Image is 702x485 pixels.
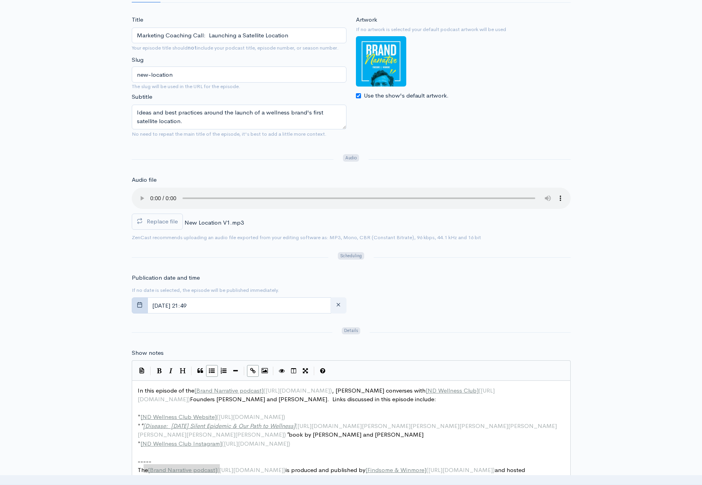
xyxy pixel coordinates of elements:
[343,154,359,162] span: Audio
[284,466,286,474] span: )
[217,466,219,474] span: (
[276,365,288,377] button: Toggle Preview
[365,466,367,474] span: [
[132,349,164,358] label: Show notes
[426,466,428,474] span: (
[132,175,157,184] label: Audio file
[338,252,364,260] span: Scheduling
[356,15,377,24] label: Artwork
[150,367,151,376] i: |
[215,413,217,420] span: ]
[283,413,285,420] span: )
[288,365,300,377] button: Toggle Side by Side
[147,218,178,225] span: Replace file
[477,387,479,394] span: ]
[263,387,265,394] span: (
[188,44,197,51] strong: not
[132,297,148,313] button: toggle
[493,466,495,474] span: )
[132,44,339,51] small: Your episode title should include your podcast title, episode number, or season number.
[194,365,206,377] button: Quote
[259,365,271,377] button: Insert Image
[342,327,360,335] span: Details
[132,131,326,137] small: No need to repeat the main title of the episode, it's best to add a little more context.
[224,440,288,447] span: [URL][DOMAIN_NAME]
[230,365,241,377] button: Insert Horizontal Line
[132,15,143,24] label: Title
[367,466,424,474] span: Findsome & Winmore
[217,413,219,420] span: (
[479,387,481,394] span: (
[165,365,177,377] button: Italic
[295,422,297,430] span: (
[265,387,330,394] span: [URL][DOMAIN_NAME]
[132,234,481,241] small: ZenCast recommends uploading an audio file exported from your editing software as: MP3, Mono, CBR...
[150,466,215,474] span: Brand Narrative podcast
[132,66,346,83] input: title-of-episode
[222,440,224,447] span: (
[317,365,329,377] button: Markdown Guide
[427,387,477,394] span: ND Wellness Club
[218,365,230,377] button: Numbered List
[330,297,346,313] button: clear
[140,440,142,447] span: [
[220,440,222,447] span: ]
[188,395,190,403] span: )
[132,287,279,293] small: If no date is selected, the episode will be published immediately.
[288,440,290,447] span: )
[132,55,144,65] label: Slug
[300,365,311,377] button: Toggle Fullscreen
[132,92,152,101] label: Subtitle
[262,387,263,394] span: ]
[138,387,495,403] span: In this episode of the , [PERSON_NAME] converses with Founders [PERSON_NAME] and [PERSON_NAME]. L...
[153,365,165,377] button: Bold
[138,457,151,465] span: -----
[177,365,189,377] button: Heading
[136,364,148,376] button: Insert Show Notes Template
[293,422,295,430] span: ]
[424,466,426,474] span: ]
[132,273,200,282] label: Publication date and time
[219,413,283,420] span: [URL][DOMAIN_NAME]
[196,387,262,394] span: Brand Narrative podcast
[191,367,192,376] i: |
[184,219,244,226] span: New Location V1.mp3
[142,413,215,420] span: ND Wellness Club Website
[148,466,150,474] span: [
[364,91,449,100] label: Use the show's default artwork.
[206,365,218,377] button: Generic List
[289,431,424,438] span: book by [PERSON_NAME] and [PERSON_NAME]
[314,367,315,376] i: |
[132,28,346,44] input: What is the episode's title?
[143,422,145,430] span: [
[219,466,284,474] span: [URL][DOMAIN_NAME]
[426,387,427,394] span: [
[140,413,142,420] span: [
[356,26,571,33] small: If no artwork is selected your default podcast artwork will be used
[428,466,493,474] span: [URL][DOMAIN_NAME]
[330,387,332,394] span: )
[273,367,274,376] i: |
[138,422,557,439] span: [URL][DOMAIN_NAME][PERSON_NAME][PERSON_NAME][PERSON_NAME][PERSON_NAME][PERSON_NAME][PERSON_NAME][...
[142,440,220,447] span: ND Wellness Club Instagram
[145,422,293,430] span: Disease: [DATE] Silent Epidemic & Our Path to Wellness
[194,387,196,394] span: [
[284,431,286,438] span: )
[132,83,346,90] small: The slug will be used in the URL for the episode.
[244,367,245,376] i: |
[247,365,259,377] button: Create Link
[215,466,217,474] span: ]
